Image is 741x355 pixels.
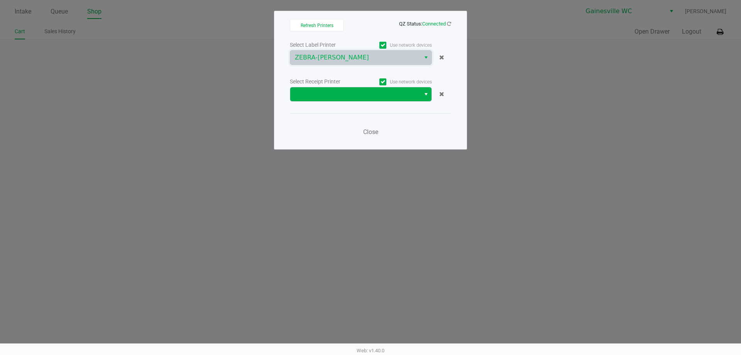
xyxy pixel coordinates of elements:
[420,51,431,65] button: Select
[361,78,432,85] label: Use network devices
[359,124,382,140] button: Close
[363,128,378,136] span: Close
[357,348,384,353] span: Web: v1.40.0
[422,21,446,27] span: Connected
[361,42,432,49] label: Use network devices
[290,78,361,86] div: Select Receipt Printer
[399,21,451,27] span: QZ Status:
[301,23,333,28] span: Refresh Printers
[295,53,416,62] span: ZEBRA-[PERSON_NAME]
[290,19,344,31] button: Refresh Printers
[420,87,431,101] button: Select
[290,41,361,49] div: Select Label Printer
